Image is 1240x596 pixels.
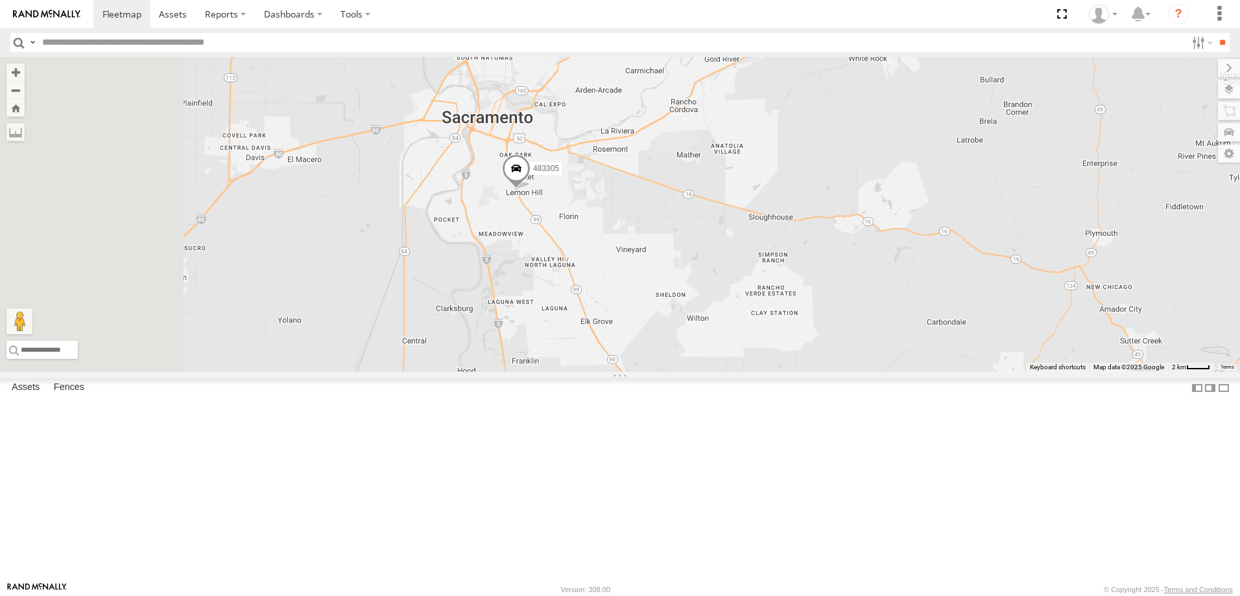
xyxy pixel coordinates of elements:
label: Fences [47,379,91,397]
button: Drag Pegman onto the map to open Street View [6,308,32,334]
div: Jeff Mayes [1084,5,1122,24]
div: Version: 308.00 [561,586,610,593]
button: Zoom Home [6,99,25,117]
i: ? [1168,4,1189,25]
button: Keyboard shortcuts [1030,363,1086,372]
button: Zoom out [6,81,25,99]
label: Measure [6,123,25,141]
label: Dock Summary Table to the Right [1204,378,1217,397]
label: Map Settings [1218,144,1240,163]
button: Zoom in [6,63,25,81]
span: 483305 [533,164,559,173]
label: Assets [5,379,46,397]
a: Terms and Conditions [1164,586,1233,593]
img: rand-logo.svg [13,10,80,19]
a: Visit our Website [7,583,67,596]
label: Search Filter Options [1187,33,1215,52]
a: Terms (opens in new tab) [1221,365,1234,370]
label: Search Query [27,33,38,52]
span: Map data ©2025 Google [1093,363,1164,371]
button: Map Scale: 2 km per 33 pixels [1168,363,1214,372]
span: 2 km [1172,363,1186,371]
label: Dock Summary Table to the Left [1191,378,1204,397]
label: Hide Summary Table [1217,378,1230,397]
div: © Copyright 2025 - [1104,586,1233,593]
